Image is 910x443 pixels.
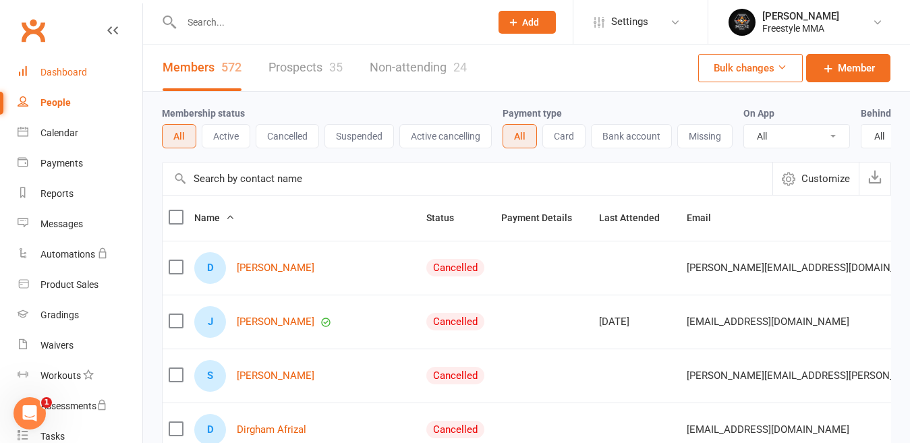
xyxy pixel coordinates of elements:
a: Workouts [18,361,142,391]
a: Payments [18,148,142,179]
div: [PERSON_NAME] [762,10,839,22]
div: Freestyle MMA [762,22,839,34]
button: Active [202,124,250,148]
span: Payment Details [501,212,587,223]
div: 24 [453,60,467,74]
button: Bank account [591,124,672,148]
a: Automations [18,239,142,270]
div: Cancelled [426,313,484,330]
input: Search... [177,13,481,32]
label: Payment type [503,108,562,119]
a: Dirgham Afrizal [237,424,306,436]
button: Name [194,210,235,226]
a: Member [806,54,890,82]
a: Reports [18,179,142,209]
span: 1 [41,397,52,408]
button: Status [426,210,469,226]
span: Email [687,212,726,223]
button: Missing [677,124,733,148]
span: Member [838,60,875,76]
div: Cancelled [426,367,484,384]
a: Product Sales [18,270,142,300]
button: Last Attended [599,210,675,226]
a: Gradings [18,300,142,330]
div: Calendar [40,127,78,138]
div: Automations [40,249,95,260]
button: Active cancelling [399,124,492,148]
div: Cancelled [426,421,484,438]
div: Gradings [40,309,79,320]
div: Product Sales [40,279,98,290]
img: thumb_image1660268831.png [729,9,756,36]
a: [PERSON_NAME] [237,370,314,382]
span: Name [194,212,235,223]
div: Reports [40,188,74,199]
button: Cancelled [256,124,319,148]
a: Members572 [163,45,241,91]
span: Add [522,17,539,28]
div: Messages [40,218,83,229]
button: Bulk changes [698,54,803,82]
a: Clubworx [16,13,50,47]
a: Non-attending24 [370,45,467,91]
div: Payments [40,158,83,169]
div: S [194,360,226,392]
a: [PERSON_NAME] [237,262,314,274]
div: J [194,306,226,338]
div: 572 [221,60,241,74]
div: Assessments [40,401,107,411]
a: Waivers [18,330,142,361]
a: Assessments [18,391,142,421]
a: Calendar [18,118,142,148]
div: Workouts [40,370,81,381]
iframe: Intercom live chat [13,397,46,430]
button: Customize [772,163,859,195]
a: Dashboard [18,57,142,88]
a: Messages [18,209,142,239]
div: [DATE] [599,316,675,328]
button: Email [687,210,726,226]
div: People [40,97,71,108]
a: Prospects35 [268,45,343,91]
div: Tasks [40,431,65,442]
label: Membership status [162,108,245,119]
button: Payment Details [501,210,587,226]
span: Last Attended [599,212,675,223]
button: All [162,124,196,148]
a: People [18,88,142,118]
span: Status [426,212,469,223]
button: Suspended [324,124,394,148]
div: Cancelled [426,259,484,276]
span: Settings [611,7,648,37]
span: [EMAIL_ADDRESS][DOMAIN_NAME] [687,309,849,334]
a: [PERSON_NAME] [237,316,314,328]
button: Card [542,124,586,148]
span: [EMAIL_ADDRESS][DOMAIN_NAME] [687,417,849,442]
span: Customize [801,171,850,187]
div: Dashboard [40,67,87,78]
input: Search by contact name [163,163,772,195]
div: D [194,252,226,284]
label: On App [743,108,774,119]
button: Add [499,11,556,34]
div: 35 [329,60,343,74]
div: Waivers [40,340,74,351]
button: All [503,124,537,148]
